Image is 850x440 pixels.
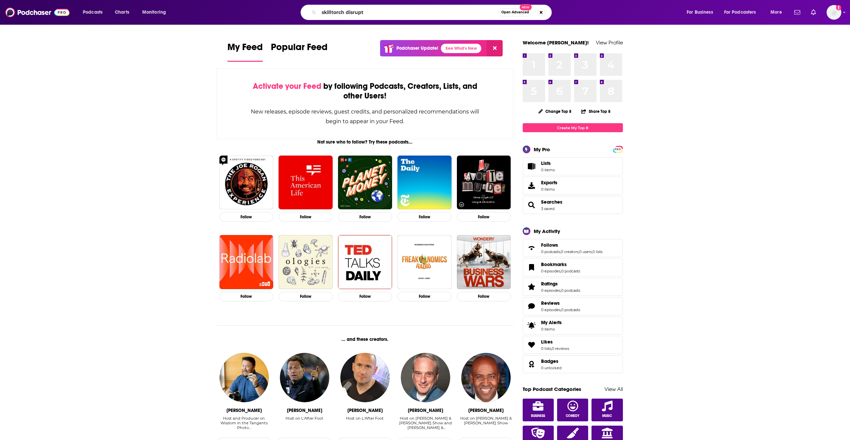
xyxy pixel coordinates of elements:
[525,263,538,272] a: Bookmarks
[346,416,384,421] div: Host on L'After Foot
[523,336,623,354] span: Likes
[541,261,567,267] span: Bookmarks
[271,41,328,57] span: Popular Feed
[250,81,480,101] div: by following Podcasts, Creators, Lists, and other Users!
[541,199,562,205] span: Searches
[592,249,603,254] a: 0 lists
[614,147,622,152] a: PRO
[531,414,545,418] span: Business
[217,416,272,430] div: Host and Producer on Wisdom in the Tangents Photo…
[541,319,562,325] span: My Alerts
[217,416,272,430] div: Host and Producer on Wisdom in the Tangents Photo…
[340,353,390,402] a: Gilbert Brisbois
[541,242,558,248] span: Follows
[541,206,554,211] a: 3 saved
[227,41,263,57] span: My Feed
[541,160,555,166] span: Lists
[766,7,790,18] button: open menu
[279,156,333,210] img: This American Life
[398,416,453,430] div: Host on [PERSON_NAME] & [PERSON_NAME] Show and [PERSON_NAME] & [PERSON_NAME] Show
[541,307,560,312] a: 0 episodes
[523,399,554,421] a: Business
[541,288,560,293] a: 0 episodes
[541,281,558,287] span: Ratings
[523,196,623,214] span: Searches
[271,41,328,62] a: Popular Feed
[541,339,569,345] a: Likes
[525,282,538,291] a: Ratings
[338,156,392,210] img: Planet Money
[523,316,623,335] a: My Alerts
[398,416,453,430] div: Host on Rahimi, Harris & Grote Show and Rahimi & Harris Show
[541,168,555,172] span: 0 items
[541,180,557,186] span: Exports
[534,146,550,153] div: My Pro
[280,353,329,402] img: Daniel Riolo
[5,6,69,19] a: Podchaser - Follow, Share and Rate Podcasts
[523,157,623,175] a: Lists
[286,416,323,421] div: Host on L'After Foot
[397,235,452,289] img: Freakonomics Radio
[397,212,452,222] button: Follow
[523,297,623,315] span: Reviews
[541,187,557,192] span: 0 items
[461,353,511,402] img: Marshall Harris
[534,228,560,234] div: My Activity
[534,107,576,116] button: Change Top 8
[525,200,538,210] a: Searches
[682,7,721,18] button: open menu
[279,235,333,289] img: Ologies with Alie Ward
[541,300,560,306] span: Reviews
[397,156,452,210] img: The Daily
[525,321,538,330] span: My Alerts
[523,386,581,392] a: Top Podcast Categories
[827,5,841,20] button: Show profile menu
[219,235,274,289] img: Radiolab
[687,8,713,17] span: For Business
[827,5,841,20] img: User Profile
[219,156,274,210] a: The Joe Rogan Experience
[792,7,803,18] a: Show notifications dropdown
[523,39,589,46] a: Welcome [PERSON_NAME]!
[523,239,623,257] span: Follows
[83,8,103,17] span: Podcasts
[441,44,481,53] a: See What's New
[219,353,269,402] img: John Mansfield
[138,7,175,18] button: open menu
[115,8,129,17] span: Charts
[346,416,384,430] div: Host on L'After Foot
[78,7,111,18] button: open menu
[457,292,511,301] button: Follow
[541,346,551,351] a: 0 lists
[457,235,511,289] a: Business Wars
[287,408,322,413] div: Daniel Riolo
[457,212,511,222] button: Follow
[525,340,538,350] a: Likes
[525,181,538,190] span: Exports
[523,355,623,373] span: Badges
[250,107,480,126] div: New releases, episode reviews, guest credits, and personalized recommendations will begin to appe...
[552,346,569,351] a: 0 reviews
[561,307,580,312] a: 0 podcasts
[602,414,612,418] span: Music
[396,45,438,51] p: Podchaser Update!
[253,81,321,91] span: Activate your Feed
[217,139,514,145] div: Not sure who to follow? Try these podcasts...
[561,288,580,293] a: 0 podcasts
[401,353,450,402] img: Dan Bernstein
[457,156,511,210] img: My Favorite Murder with Karen Kilgariff and Georgia Hardstark
[286,416,323,430] div: Host on L'After Foot
[605,386,623,392] a: View All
